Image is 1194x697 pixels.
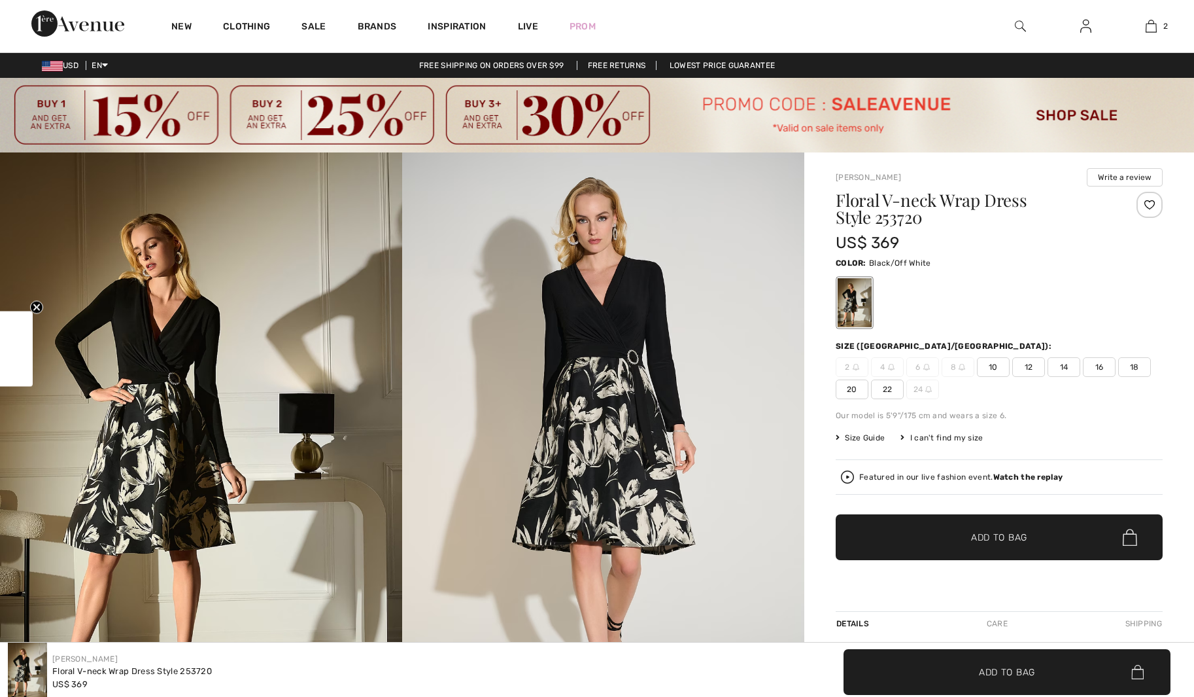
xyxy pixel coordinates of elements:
[871,357,904,377] span: 4
[869,259,931,268] span: Black/Off White
[836,173,901,182] a: [PERSON_NAME]
[976,612,1019,635] div: Care
[1146,18,1157,34] img: My Bag
[223,21,270,35] a: Clothing
[971,531,1027,545] span: Add to Bag
[906,380,939,399] span: 24
[836,234,899,252] span: US$ 369
[518,20,538,33] a: Live
[1123,529,1137,546] img: Bag.svg
[841,471,854,484] img: Watch the replay
[979,665,1035,679] span: Add to Bag
[836,410,1163,421] div: Our model is 5'9"/175 cm and wears a size 6.
[993,473,1063,482] strong: Watch the replay
[959,364,965,370] img: ring-m.svg
[1048,357,1080,377] span: 14
[1012,357,1045,377] span: 12
[923,364,930,370] img: ring-m.svg
[836,612,872,635] div: Details
[1163,20,1168,32] span: 2
[570,20,596,33] a: Prom
[925,386,932,393] img: ring-m.svg
[1119,18,1183,34] a: 2
[577,61,657,70] a: Free Returns
[838,278,872,327] div: Black/Off White
[836,432,885,444] span: Size Guide
[853,364,859,370] img: ring-m.svg
[31,10,124,37] img: 1ère Avenue
[1118,357,1151,377] span: 18
[171,21,192,35] a: New
[52,665,212,678] div: Floral V-neck Wrap Dress Style 253720
[1087,168,1163,187] button: Write a review
[900,432,983,444] div: I can't find my size
[1131,665,1144,679] img: Bag.svg
[301,21,326,35] a: Sale
[836,357,868,377] span: 2
[942,357,974,377] span: 8
[92,61,108,70] span: EN
[659,61,786,70] a: Lowest Price Guarantee
[42,61,63,71] img: US Dollar
[409,61,575,70] a: Free shipping on orders over $99
[836,259,866,268] span: Color:
[836,514,1163,560] button: Add to Bag
[30,300,43,313] button: Close teaser
[836,380,868,399] span: 20
[42,61,84,70] span: USD
[836,340,1054,352] div: Size ([GEOGRAPHIC_DATA]/[GEOGRAPHIC_DATA]):
[888,364,895,370] img: ring-m.svg
[358,21,397,35] a: Brands
[844,649,1170,695] button: Add to Bag
[52,679,88,689] span: US$ 369
[1083,357,1116,377] span: 16
[1080,18,1091,34] img: My Info
[1070,18,1102,35] a: Sign In
[52,654,118,664] a: [PERSON_NAME]
[859,473,1063,482] div: Featured in our live fashion event.
[871,380,904,399] span: 22
[428,21,486,35] span: Inspiration
[1015,18,1026,34] img: search the website
[977,357,1010,377] span: 10
[906,357,939,377] span: 6
[836,192,1108,226] h1: Floral V-neck Wrap Dress Style 253720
